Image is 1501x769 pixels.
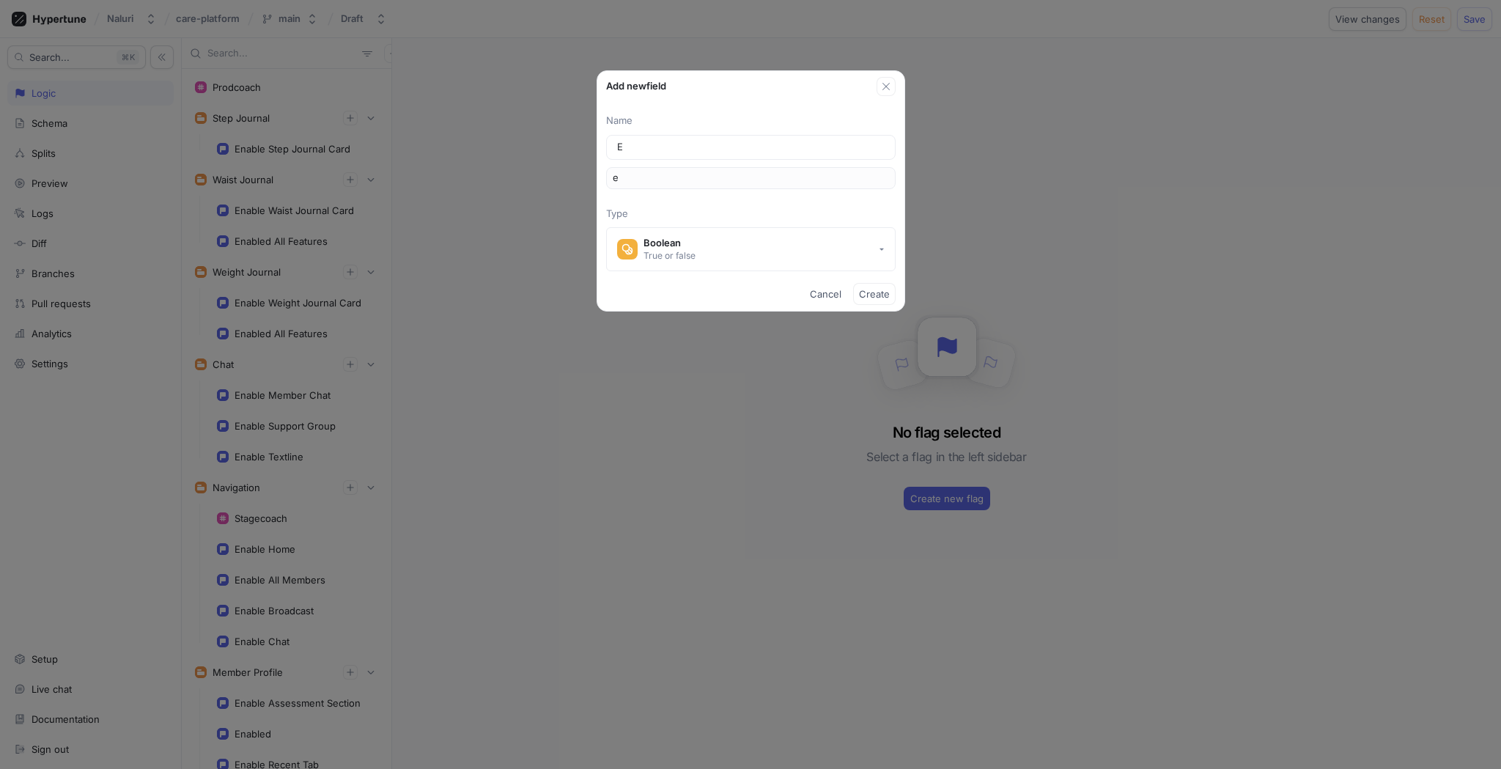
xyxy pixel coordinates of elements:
[810,290,841,298] span: Cancel
[804,283,847,305] button: Cancel
[617,140,885,155] input: Enter a name for this field
[606,114,896,128] p: Name
[859,290,890,298] span: Create
[853,283,896,305] button: Create
[606,227,896,271] button: BooleanTrue or false
[606,79,666,94] p: Add new field
[606,207,896,221] p: Type
[643,237,696,249] div: Boolean
[643,249,696,262] div: True or false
